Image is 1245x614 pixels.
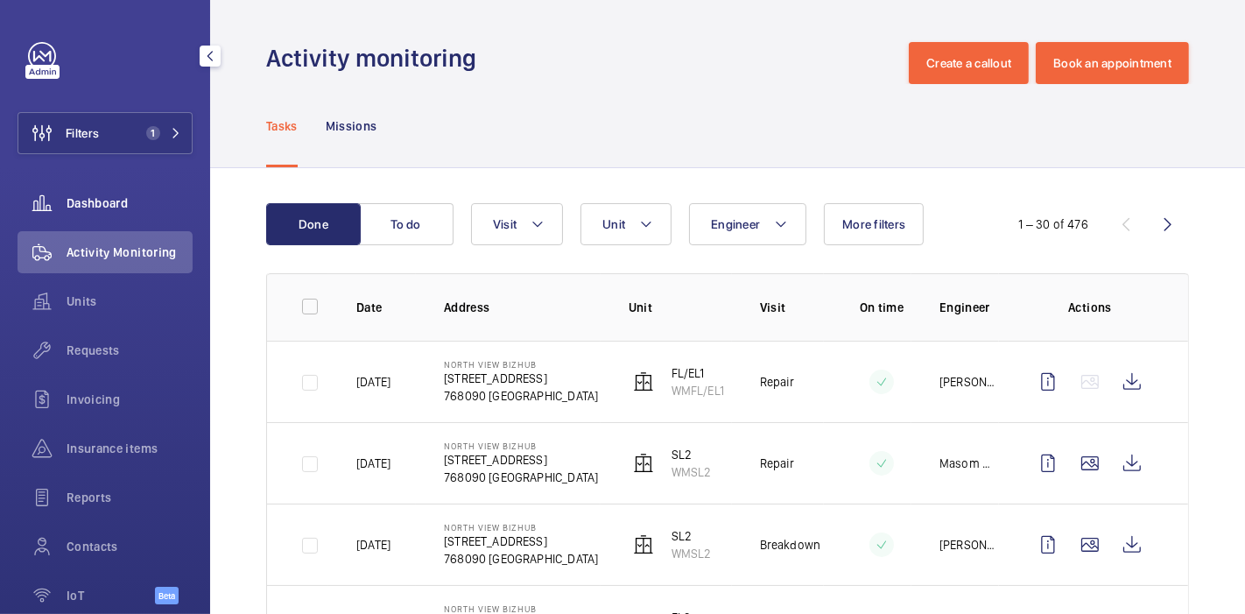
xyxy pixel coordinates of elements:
span: Units [67,293,193,310]
button: Book an appointment [1036,42,1189,84]
button: Visit [471,203,563,245]
span: Beta [155,587,179,604]
p: North View Bizhub [444,522,598,533]
button: Engineer [689,203,806,245]
span: 1 [146,126,160,140]
span: Contacts [67,538,193,555]
img: elevator.svg [633,453,654,474]
p: North View Bizhub [444,441,598,451]
p: 768090 [GEOGRAPHIC_DATA] [444,469,598,486]
p: SL2 [672,446,712,463]
p: Unit [629,299,732,316]
p: Missions [326,117,377,135]
p: Repair [760,455,795,472]
p: [STREET_ADDRESS] [444,370,598,387]
span: Dashboard [67,194,193,212]
p: On time [852,299,911,316]
button: Unit [580,203,672,245]
p: [DATE] [356,373,390,391]
p: SL2 [672,527,712,545]
button: Filters1 [18,112,193,154]
span: Engineer [711,217,760,231]
p: Actions [1027,299,1153,316]
p: [STREET_ADDRESS] [444,533,598,550]
span: Invoicing [67,391,193,408]
span: Visit [493,217,517,231]
span: IoT [67,587,155,604]
p: Date [356,299,416,316]
span: Insurance items [67,440,193,457]
h1: Activity monitoring [266,42,487,74]
p: WMSL2 [672,463,712,481]
img: elevator.svg [633,371,654,392]
button: To do [359,203,454,245]
button: Done [266,203,361,245]
button: Create a callout [909,42,1029,84]
span: Unit [602,217,625,231]
div: 1 – 30 of 476 [1019,215,1088,233]
span: Filters [66,124,99,142]
span: Activity Monitoring [67,243,193,261]
p: Visit [760,299,824,316]
p: Engineer [939,299,999,316]
p: Breakdown [760,536,821,554]
p: Repair [760,373,795,391]
p: [DATE] [356,455,390,472]
p: Tasks [266,117,298,135]
p: 768090 [GEOGRAPHIC_DATA] [444,387,598,405]
p: WMSL2 [672,545,712,562]
p: North View Bizhub [444,603,598,614]
p: [DATE] [356,536,390,554]
p: North View Bizhub [444,359,598,370]
span: More filters [842,217,905,231]
p: [PERSON_NAME] Dela [PERSON_NAME] [939,536,999,554]
p: WMFL/EL1 [672,382,724,399]
p: Address [444,299,601,316]
p: [PERSON_NAME] [939,373,999,391]
span: Reports [67,489,193,506]
p: Masom MD [939,455,999,472]
p: FL/EL1 [672,364,724,382]
img: elevator.svg [633,534,654,555]
button: More filters [824,203,924,245]
p: [STREET_ADDRESS] [444,451,598,469]
p: 768090 [GEOGRAPHIC_DATA] [444,550,598,568]
span: Requests [67,342,193,359]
